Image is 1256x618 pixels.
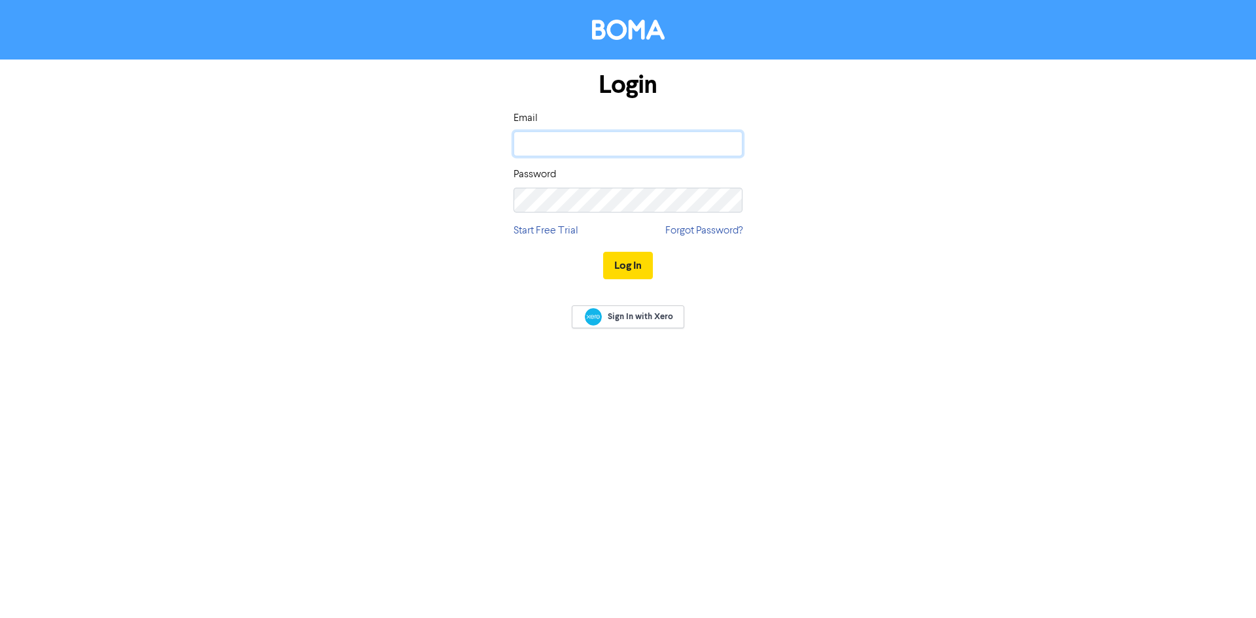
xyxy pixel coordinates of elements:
[585,308,602,326] img: Xero logo
[572,305,684,328] a: Sign In with Xero
[608,311,673,322] span: Sign In with Xero
[603,252,653,279] button: Log In
[514,70,742,100] h1: Login
[514,167,556,182] label: Password
[665,223,742,239] a: Forgot Password?
[514,111,538,126] label: Email
[514,223,578,239] a: Start Free Trial
[592,20,665,40] img: BOMA Logo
